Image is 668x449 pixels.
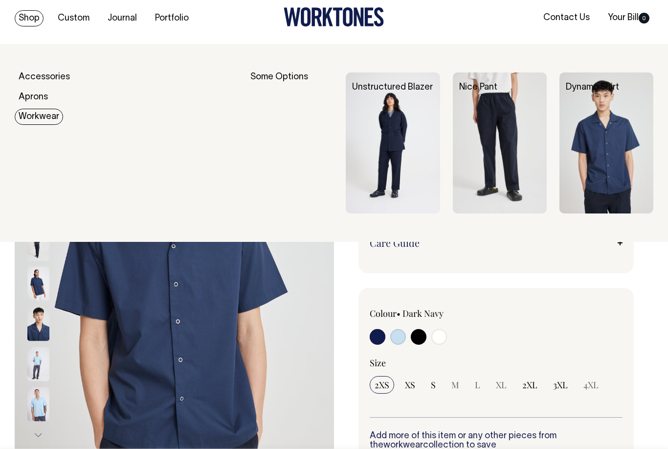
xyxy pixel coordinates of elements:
a: Journal [104,10,141,26]
a: Aprons [15,89,52,105]
a: Your Bill0 [604,10,653,26]
span: XS [405,379,415,391]
span: L [475,379,480,391]
img: Dynamo Shirt [559,72,653,213]
a: Workwear [15,109,63,125]
input: S [426,376,441,394]
img: dark-navy [27,307,49,341]
button: Next [31,425,45,447]
span: S [431,379,436,391]
span: M [451,379,459,391]
input: 4XL [579,376,603,394]
input: XS [400,376,420,394]
a: Contact Us [539,10,594,26]
img: dark-navy [27,227,49,261]
a: Nice Pant [459,83,497,92]
span: 2XL [522,379,537,391]
span: 3XL [553,379,568,391]
span: 2XS [375,379,389,391]
label: Dark Navy [402,307,444,319]
span: • [397,307,401,319]
input: M [446,376,464,394]
span: 4XL [583,379,599,391]
img: true-blue [27,387,49,422]
a: Accessories [15,69,74,85]
span: 0 [639,13,649,24]
a: Dynamo Shirt [566,83,619,92]
img: Unstructured Blazer [346,72,440,213]
img: true-blue [27,347,49,381]
a: Unstructured Blazer [352,83,433,92]
div: Colour [370,307,471,319]
img: Nice Pant [453,72,547,213]
div: Size [370,357,623,369]
a: Care Guide [370,237,623,249]
input: 2XS [370,376,394,394]
input: L [470,376,485,394]
a: Shop [15,10,44,26]
a: Portfolio [151,10,193,26]
input: 3XL [548,376,573,394]
input: XL [491,376,512,394]
span: XL [496,379,507,391]
img: dark-navy [27,267,49,301]
div: Some Options [250,72,334,213]
a: Custom [54,10,93,26]
input: 2XL [517,376,542,394]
